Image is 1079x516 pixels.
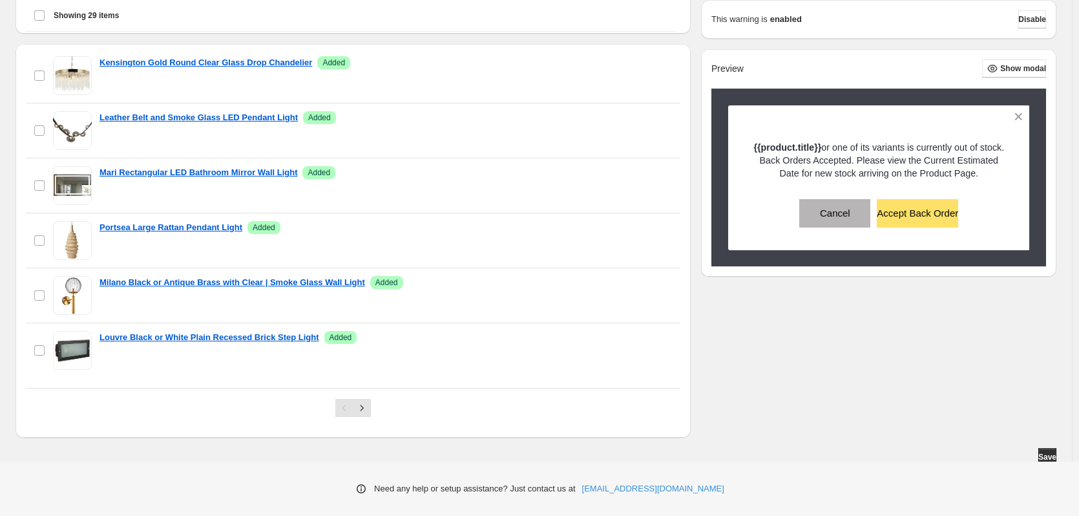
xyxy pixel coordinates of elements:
[253,222,275,233] span: Added
[100,111,298,124] a: Leather Belt and Smoke Glass LED Pendant Light
[353,399,371,417] button: Next
[100,221,242,234] a: Portsea Large Rattan Pendant Light
[335,399,371,417] nav: Pagination
[100,166,297,179] a: Mari Rectangular LED Bathroom Mirror Wall Light
[53,56,92,95] img: Kensington Gold Round Clear Glass Drop Chandelier
[751,141,1007,180] p: or one of its variants is currently out of stock. Back Orders Accepted. Please view the Current E...
[322,58,345,68] span: Added
[877,199,958,228] button: Accept Back Order
[753,142,821,153] strong: {{product.title}}
[100,276,365,289] a: Milano Black or Antique Brass with Clear | Smoke Glass Wall Light
[1038,452,1056,462] span: Save
[100,331,319,344] a: Louvre Black or White Plain Recessed Brick Step Light
[54,10,119,21] span: Showing 29 items
[582,482,724,495] a: [EMAIL_ADDRESS][DOMAIN_NAME]
[1018,14,1046,25] span: Disable
[53,166,92,205] img: Mari Rectangular LED Bathroom Mirror Wall Light
[982,59,1046,78] button: Show modal
[53,111,92,150] img: Leather Belt and Smoke Glass LED Pendant Light
[308,113,331,123] span: Added
[1038,448,1056,466] button: Save
[375,277,398,288] span: Added
[711,13,768,26] p: This warning is
[711,63,744,74] h2: Preview
[799,199,870,228] button: Cancel
[1018,10,1046,28] button: Disable
[100,56,312,69] a: Kensington Gold Round Clear Glass Drop Chandelier
[53,221,92,260] img: Portsea Large Rattan Pendant Light
[53,331,92,370] img: Louvre Black or White Plain Recessed Brick Step Light
[53,276,92,315] img: Milano Black or Antique Brass with Clear | Smoke Glass Wall Light
[308,167,330,178] span: Added
[1000,63,1046,74] span: Show modal
[770,13,802,26] strong: enabled
[330,332,352,343] span: Added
